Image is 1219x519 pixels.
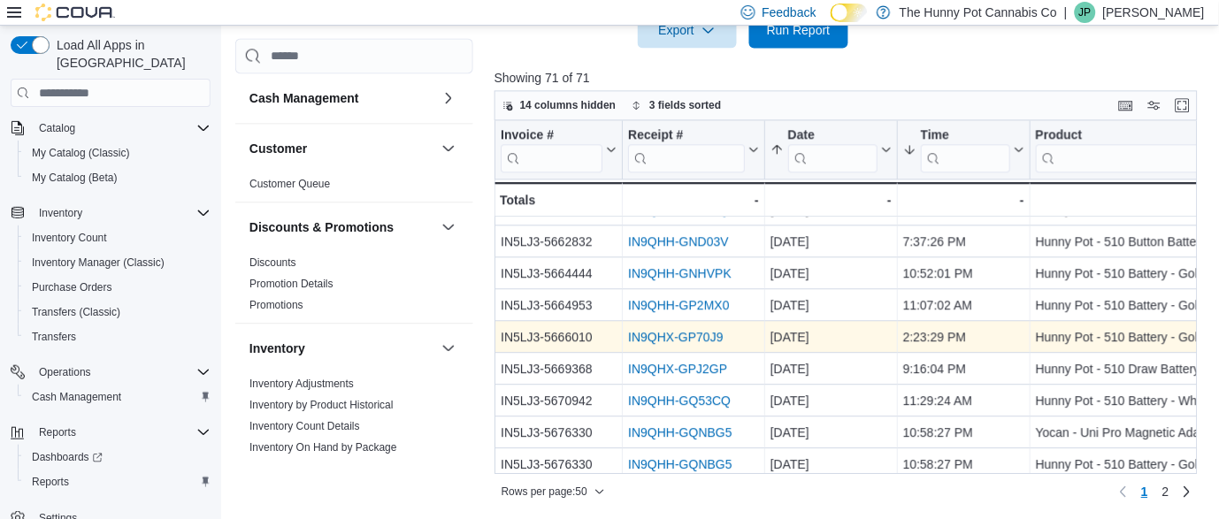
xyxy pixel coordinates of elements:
div: 11:29:24 AM [902,391,1023,412]
a: IN9QHH-GP2MX0 [628,299,729,313]
p: The Hunny Pot Cannabis Co [900,2,1057,23]
span: My Catalog (Classic) [25,142,211,164]
div: [DATE] [770,263,891,285]
button: Catalog [4,116,218,141]
span: 3 fields sorted [649,98,721,112]
span: My Catalog (Classic) [32,146,130,160]
button: Reports [18,469,218,494]
div: - [770,189,891,210]
div: 2:23:29 PM [902,327,1023,348]
a: Inventory Adjustments [249,378,354,391]
div: [DATE] [770,423,891,444]
div: Date [787,127,877,144]
button: Time [902,127,1023,172]
a: Dashboards [18,445,218,469]
div: Totals [500,189,617,210]
button: Cash Management [18,385,218,409]
h3: Cash Management [249,90,359,108]
button: 14 columns hidden [495,95,624,116]
div: IN5LJ3-5662832 [501,232,617,253]
button: Inventory [249,340,434,358]
button: My Catalog (Beta) [18,165,218,190]
div: - [902,189,1023,210]
button: Operations [4,360,218,385]
a: Promotions [249,300,303,312]
button: Reports [32,422,83,443]
span: Reports [32,475,69,489]
button: Inventory Manager (Classic) [18,250,218,275]
span: My Catalog (Beta) [32,171,118,185]
button: Previous page [1113,481,1134,502]
span: Promotion Details [249,278,333,292]
button: Transfers (Classic) [18,300,218,324]
a: Reports [25,471,76,492]
a: IN9QHX-GP70J9 [628,331,723,345]
div: IN5LJ3-5664953 [501,295,617,317]
span: Cash Management [32,390,121,404]
span: Customer Queue [249,178,330,192]
a: Inventory On Hand by Product [249,463,392,476]
span: Export [648,12,726,48]
span: Inventory Manager (Classic) [32,256,165,270]
button: Customer [438,139,459,160]
button: Reports [4,420,218,445]
div: Customer [235,174,473,202]
div: Invoice # [501,127,602,144]
a: Inventory On Hand by Package [249,442,397,454]
span: Transfers [25,326,211,347]
button: Receipt # [628,127,759,172]
button: Cash Management [438,88,459,110]
div: Invoice # [501,127,602,172]
a: IN9QHH-GND03V [628,235,729,249]
button: Inventory [32,202,89,224]
a: Inventory Count [25,227,114,248]
span: My Catalog (Beta) [25,167,211,188]
div: [DATE] [770,391,891,412]
div: IN5LJ3-5666010 [501,327,617,348]
div: Jenny Page [1075,2,1096,23]
a: Inventory by Product Historical [249,400,394,412]
span: Transfers [32,330,76,344]
div: 11:07:02 AM [902,295,1023,317]
a: Dashboards [25,446,110,468]
input: Dark Mode [831,4,868,22]
a: Promotion Details [249,279,333,291]
button: Invoice # [501,127,617,172]
span: Purchase Orders [25,277,211,298]
span: Cash Management [25,386,211,408]
a: Transfers [25,326,83,347]
span: Inventory Adjustments [249,378,354,392]
div: Time [920,127,1009,172]
span: Transfers (Classic) [32,305,120,319]
span: 14 columns hidden [520,98,617,112]
a: IN9QHH-GQNBG5 [628,458,732,472]
button: Operations [32,362,98,383]
span: Inventory by Product Historical [249,399,394,413]
button: Run Report [749,12,848,48]
a: Inventory Count Details [249,421,360,433]
div: [DATE] [770,295,891,317]
span: Promotions [249,299,303,313]
div: 10:58:27 PM [902,423,1023,444]
div: IN5LJ3-5669368 [501,359,617,380]
button: Discounts & Promotions [438,218,459,239]
span: Discounts [249,256,296,271]
div: Time [920,127,1009,144]
span: Inventory Count [25,227,211,248]
a: Transfers (Classic) [25,301,127,323]
nav: Pagination for preceding grid [1113,477,1198,506]
span: Inventory On Hand by Package [249,441,397,455]
button: Transfers [18,324,218,349]
span: Purchase Orders [32,280,112,294]
a: My Catalog (Beta) [25,167,125,188]
button: Enter fullscreen [1172,95,1193,116]
span: Run Report [767,21,831,39]
a: My Catalog (Classic) [25,142,137,164]
div: Receipt # [628,127,745,144]
span: Operations [39,365,91,379]
div: IN5LJ3-5676330 [501,454,617,476]
span: Transfers (Classic) [25,301,211,323]
div: - [628,189,759,210]
a: Next page [1177,481,1198,502]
